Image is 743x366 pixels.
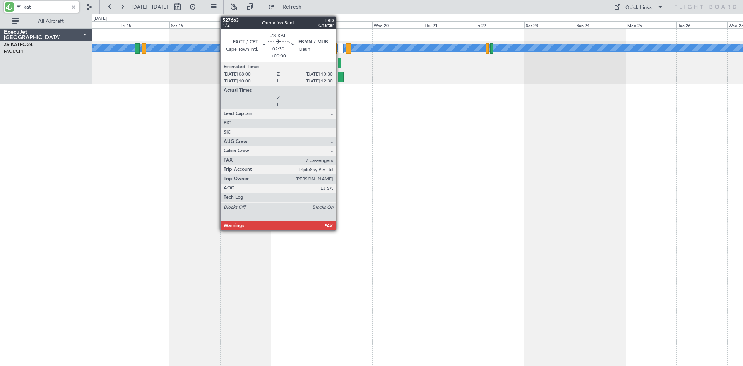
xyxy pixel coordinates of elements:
div: Thu 21 [423,21,474,28]
div: Wed 20 [372,21,423,28]
button: All Aircraft [9,15,84,27]
div: Mon 25 [626,21,676,28]
span: ZS-KAT [4,43,20,47]
div: Thu 14 [68,21,119,28]
span: [DATE] - [DATE] [132,3,168,10]
div: Sat 23 [524,21,575,28]
span: All Aircraft [20,19,82,24]
div: Sat 16 [169,21,220,28]
button: Quick Links [610,1,667,13]
div: Tue 26 [676,21,727,28]
input: A/C (Reg. or Type) [24,1,68,13]
a: FACT/CPT [4,48,24,54]
div: Fri 15 [119,21,169,28]
div: Sun 24 [575,21,626,28]
a: ZS-KATPC-24 [4,43,33,47]
div: Fri 22 [474,21,524,28]
div: Tue 19 [322,21,372,28]
div: Sun 17 [220,21,271,28]
span: Refresh [276,4,308,10]
div: [DATE] [94,15,107,22]
button: Refresh [264,1,311,13]
div: Mon 18 [271,21,322,28]
div: Quick Links [625,4,652,12]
